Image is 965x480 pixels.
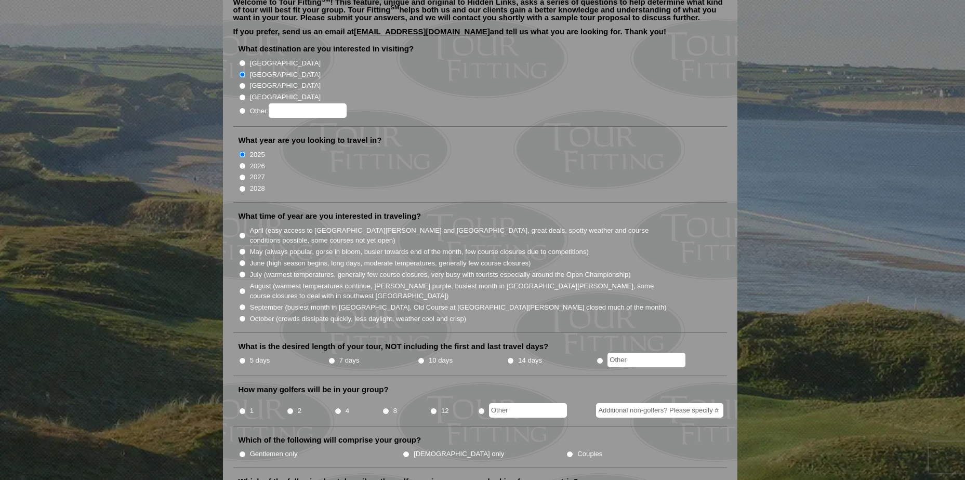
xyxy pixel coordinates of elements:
[250,406,254,416] label: 1
[393,406,397,416] label: 8
[577,449,602,459] label: Couples
[607,353,685,367] input: Other
[339,355,360,366] label: 7 days
[269,103,347,118] input: Other:
[239,44,414,54] label: What destination are you interested in visiting?
[518,355,542,366] label: 14 days
[298,406,301,416] label: 2
[239,384,389,395] label: How many golfers will be in your group?
[250,281,668,301] label: August (warmest temperatures continue, [PERSON_NAME] purple, busiest month in [GEOGRAPHIC_DATA][P...
[250,161,265,171] label: 2026
[596,403,723,418] input: Additional non-golfers? Please specify #
[250,183,265,194] label: 2028
[250,172,265,182] label: 2027
[250,258,531,269] label: June (high season begins, long days, moderate temperatures, generally few course closures)
[429,355,453,366] label: 10 days
[250,225,668,246] label: April (easy access to [GEOGRAPHIC_DATA][PERSON_NAME] and [GEOGRAPHIC_DATA], great deals, spotty w...
[239,435,421,445] label: Which of the following will comprise your group?
[414,449,504,459] label: [DEMOGRAPHIC_DATA] only
[250,270,631,280] label: July (warmest temperatures, generally few course closures, very busy with tourists especially aro...
[441,406,449,416] label: 12
[354,27,490,36] a: [EMAIL_ADDRESS][DOMAIN_NAME]
[250,150,265,160] label: 2025
[346,406,349,416] label: 4
[250,449,298,459] label: Gentlemen only
[250,302,667,313] label: September (busiest month in [GEOGRAPHIC_DATA], Old Course at [GEOGRAPHIC_DATA][PERSON_NAME] close...
[250,81,321,91] label: [GEOGRAPHIC_DATA]
[250,58,321,69] label: [GEOGRAPHIC_DATA]
[239,341,549,352] label: What is the desired length of your tour, NOT including the first and last travel days?
[391,4,400,10] sup: SM
[233,28,727,43] p: If you prefer, send us an email at and tell us what you are looking for. Thank you!
[250,247,589,257] label: May (always popular, gorse in bloom, busier towards end of the month, few course closures due to ...
[239,211,421,221] label: What time of year are you interested in traveling?
[489,403,567,418] input: Other
[250,314,467,324] label: October (crowds dissipate quickly, less daylight, weather cool and crisp)
[239,135,382,145] label: What year are you looking to travel in?
[250,70,321,80] label: [GEOGRAPHIC_DATA]
[250,103,347,118] label: Other:
[250,92,321,102] label: [GEOGRAPHIC_DATA]
[250,355,270,366] label: 5 days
